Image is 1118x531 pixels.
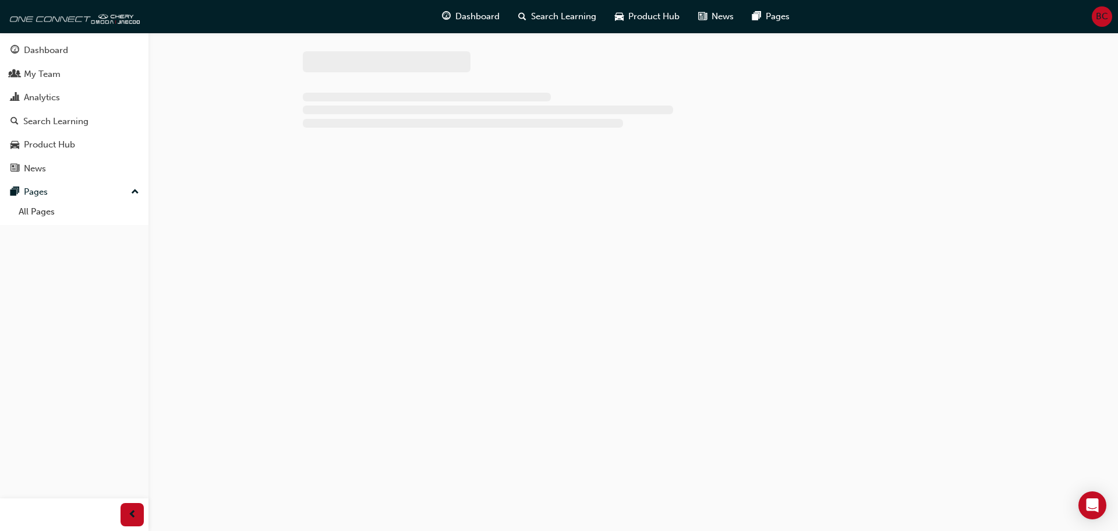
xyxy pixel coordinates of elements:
[24,185,48,199] div: Pages
[766,10,790,23] span: Pages
[10,140,19,150] span: car-icon
[531,10,596,23] span: Search Learning
[5,64,144,85] a: My Team
[1092,6,1112,27] button: BC
[442,9,451,24] span: guage-icon
[24,138,75,152] div: Product Hub
[698,9,707,24] span: news-icon
[131,185,139,200] span: up-icon
[5,37,144,181] button: DashboardMy TeamAnalyticsSearch LearningProduct HubNews
[606,5,689,29] a: car-iconProduct Hub
[10,187,19,198] span: pages-icon
[615,9,624,24] span: car-icon
[628,10,680,23] span: Product Hub
[10,117,19,127] span: search-icon
[10,164,19,174] span: news-icon
[712,10,734,23] span: News
[24,162,46,175] div: News
[433,5,509,29] a: guage-iconDashboard
[1078,491,1106,519] div: Open Intercom Messenger
[455,10,500,23] span: Dashboard
[128,508,137,522] span: prev-icon
[14,203,144,221] a: All Pages
[10,69,19,80] span: people-icon
[5,158,144,180] a: News
[5,111,144,132] a: Search Learning
[752,9,761,24] span: pages-icon
[6,5,140,28] img: oneconnect
[5,87,144,108] a: Analytics
[10,45,19,56] span: guage-icon
[5,40,144,61] a: Dashboard
[1096,10,1108,23] span: BC
[24,44,68,57] div: Dashboard
[743,5,799,29] a: pages-iconPages
[5,181,144,203] button: Pages
[23,115,89,128] div: Search Learning
[24,91,60,104] div: Analytics
[518,9,526,24] span: search-icon
[10,93,19,103] span: chart-icon
[509,5,606,29] a: search-iconSearch Learning
[689,5,743,29] a: news-iconNews
[5,134,144,156] a: Product Hub
[24,68,61,81] div: My Team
